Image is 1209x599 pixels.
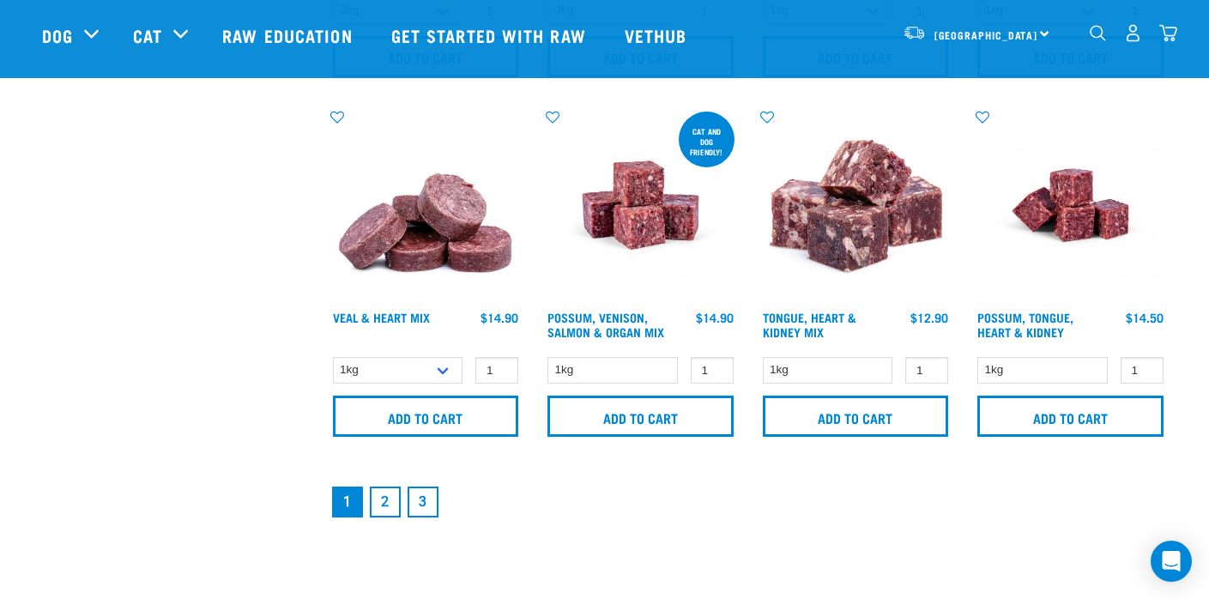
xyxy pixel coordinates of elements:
[905,357,948,384] input: 1
[374,1,608,70] a: Get started with Raw
[408,487,438,517] a: Goto page 3
[205,1,373,70] a: Raw Education
[332,487,363,517] a: Page 1
[547,314,664,334] a: Possum, Venison, Salmon & Organ Mix
[763,396,949,437] input: Add to cart
[903,25,926,40] img: van-moving.png
[333,314,430,320] a: Veal & Heart Mix
[910,311,948,324] div: $12.90
[329,108,523,303] img: 1152 Veal Heart Medallions 01
[1090,25,1106,41] img: home-icon-1@2x.png
[973,108,1168,303] img: Possum Tongue Heart Kidney 1682
[42,22,73,48] a: Dog
[608,1,709,70] a: Vethub
[1121,357,1164,384] input: 1
[481,311,518,324] div: $14.90
[934,32,1038,38] span: [GEOGRAPHIC_DATA]
[370,487,401,517] a: Goto page 2
[333,396,519,437] input: Add to cart
[1159,24,1177,42] img: home-icon@2x.png
[977,396,1164,437] input: Add to cart
[759,108,953,303] img: 1167 Tongue Heart Kidney Mix 01
[133,22,162,48] a: Cat
[691,357,734,384] input: 1
[1126,311,1164,324] div: $14.50
[679,118,734,165] div: cat and dog friendly!
[977,314,1073,334] a: Possum, Tongue, Heart & Kidney
[1124,24,1142,42] img: user.png
[329,483,1168,521] nav: pagination
[475,357,518,384] input: 1
[763,314,856,334] a: Tongue, Heart & Kidney Mix
[1151,541,1192,582] div: Open Intercom Messenger
[547,396,734,437] input: Add to cart
[696,311,734,324] div: $14.90
[543,108,738,303] img: Possum Venison Salmon Organ 1626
